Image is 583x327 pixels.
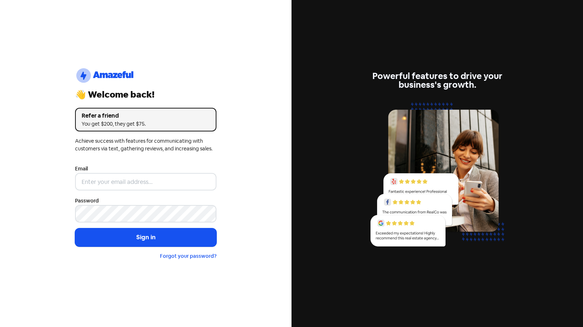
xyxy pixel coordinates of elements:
button: Sign in [75,228,216,247]
div: Powerful features to drive your business's growth. [367,72,508,89]
label: Password [75,197,99,205]
a: Forgot your password? [160,253,216,259]
label: Email [75,165,88,173]
input: Enter your email address... [75,173,216,190]
img: reviews [367,98,508,255]
div: Achieve success with features for communicating with customers via text, gathering reviews, and i... [75,137,216,153]
div: You get $200, they get $75. [82,120,210,128]
div: Refer a friend [82,111,210,120]
div: 👋 Welcome back! [75,90,216,99]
